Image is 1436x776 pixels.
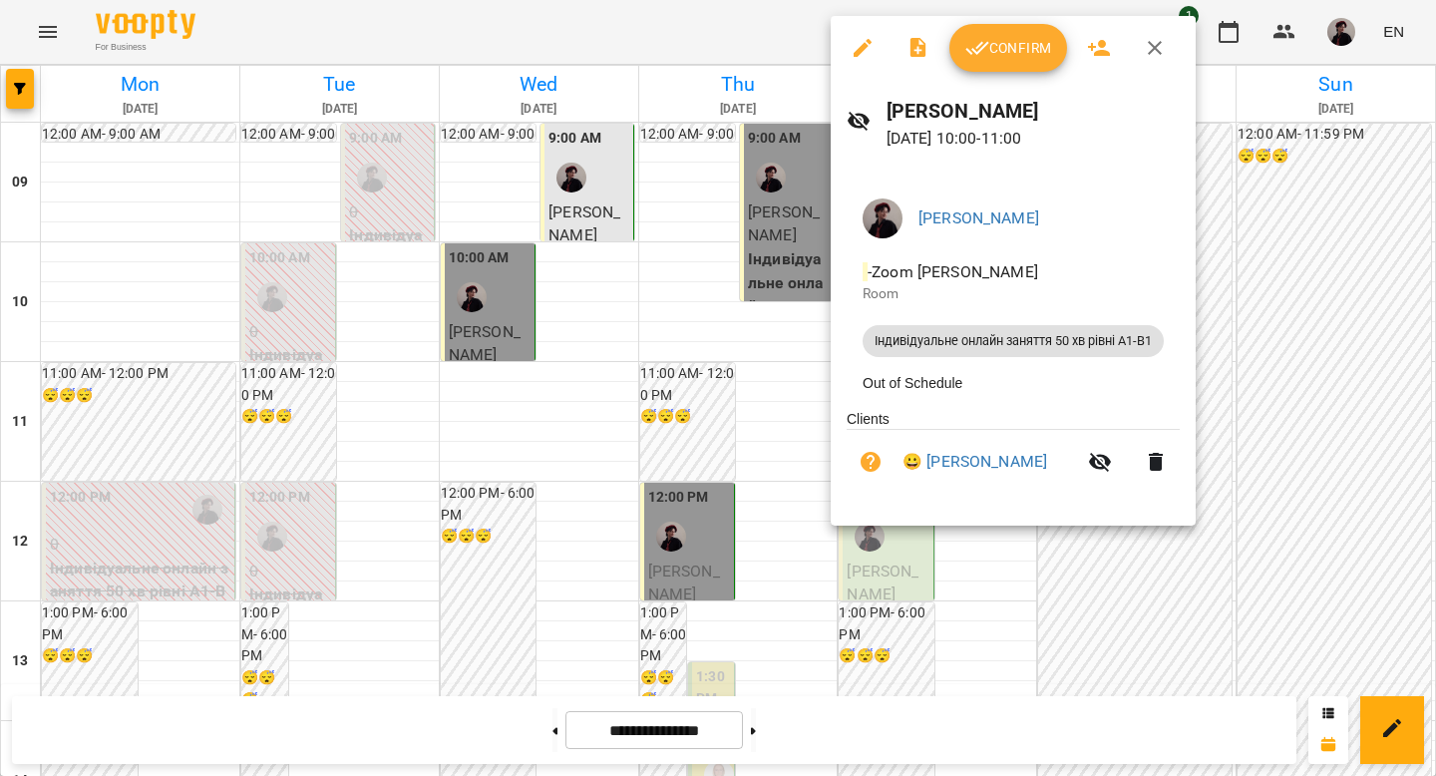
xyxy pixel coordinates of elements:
span: - Zoom [PERSON_NAME] [863,262,1042,281]
span: Confirm [965,36,1051,60]
button: Confirm [949,24,1067,72]
a: 😀 [PERSON_NAME] [902,450,1047,474]
p: Room [863,284,1164,304]
a: [PERSON_NAME] [918,208,1039,227]
ul: Clients [847,409,1180,502]
h6: [PERSON_NAME] [887,96,1180,127]
button: Unpaid. Bill the attendance? [847,438,895,486]
span: Індивідуальне онлайн заняття 50 хв рівні А1-В1 [863,332,1164,350]
p: [DATE] 10:00 - 11:00 [887,127,1180,151]
img: 7d603b6c0277b58a862e2388d03b3a1c.jpg [863,198,902,238]
li: Out of Schedule [847,365,1180,401]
